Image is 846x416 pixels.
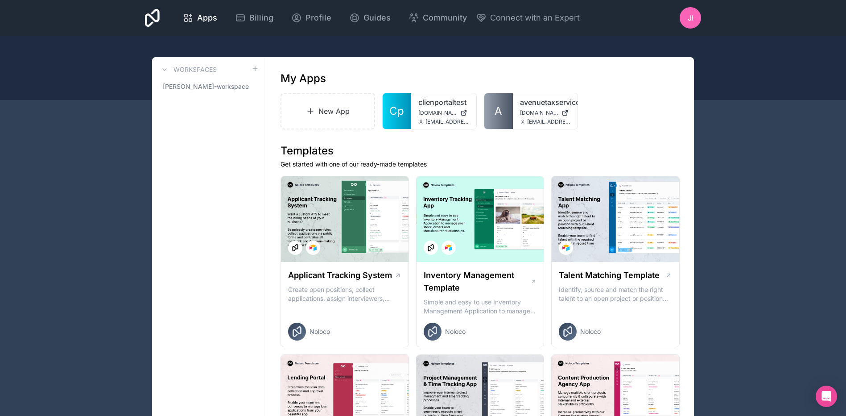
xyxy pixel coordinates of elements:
a: Apps [176,8,224,28]
span: Billing [249,12,273,24]
h1: Templates [281,144,680,158]
a: [DOMAIN_NAME] [520,109,571,116]
span: Noloco [580,327,601,336]
p: Get started with one of our ready-made templates [281,160,680,169]
span: JI [688,12,693,23]
h1: Applicant Tracking System [288,269,392,282]
div: Open Intercom Messenger [816,386,837,407]
a: Profile [284,8,338,28]
img: Airtable Logo [562,244,570,251]
span: Connect with an Expert [490,12,580,24]
button: Connect with an Expert [476,12,580,24]
p: Identify, source and match the right talent to an open project or position with our Talent Matchi... [559,285,672,303]
a: New App [281,93,375,129]
span: [DOMAIN_NAME] [520,109,558,116]
span: A [495,104,502,118]
h1: My Apps [281,71,326,86]
a: [PERSON_NAME]-workspace [159,79,259,95]
a: Guides [342,8,398,28]
a: Workspaces [159,64,217,75]
span: Cp [389,104,404,118]
a: avenuetaxservice [520,97,571,108]
span: [EMAIL_ADDRESS][DOMAIN_NAME] [425,118,469,125]
img: Airtable Logo [445,244,452,251]
h1: Talent Matching Template [559,269,660,282]
p: Simple and easy to use Inventory Management Application to manage your stock, orders and Manufact... [424,298,537,316]
h1: Inventory Management Template [424,269,531,294]
span: Apps [197,12,217,24]
span: Noloco [310,327,330,336]
h3: Workspaces [173,65,217,74]
a: Cp [383,93,411,129]
a: Community [401,8,474,28]
a: [DOMAIN_NAME] [418,109,469,116]
span: Guides [363,12,391,24]
span: Profile [305,12,331,24]
span: Community [423,12,467,24]
span: [DOMAIN_NAME] [418,109,457,116]
span: Noloco [445,327,466,336]
span: [EMAIL_ADDRESS][DOMAIN_NAME] [527,118,571,125]
p: Create open positions, collect applications, assign interviewers, centralise candidate feedback a... [288,285,401,303]
a: A [484,93,513,129]
span: [PERSON_NAME]-workspace [163,82,249,91]
a: Billing [228,8,281,28]
a: clienportaltest [418,97,469,108]
img: Airtable Logo [310,244,317,251]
